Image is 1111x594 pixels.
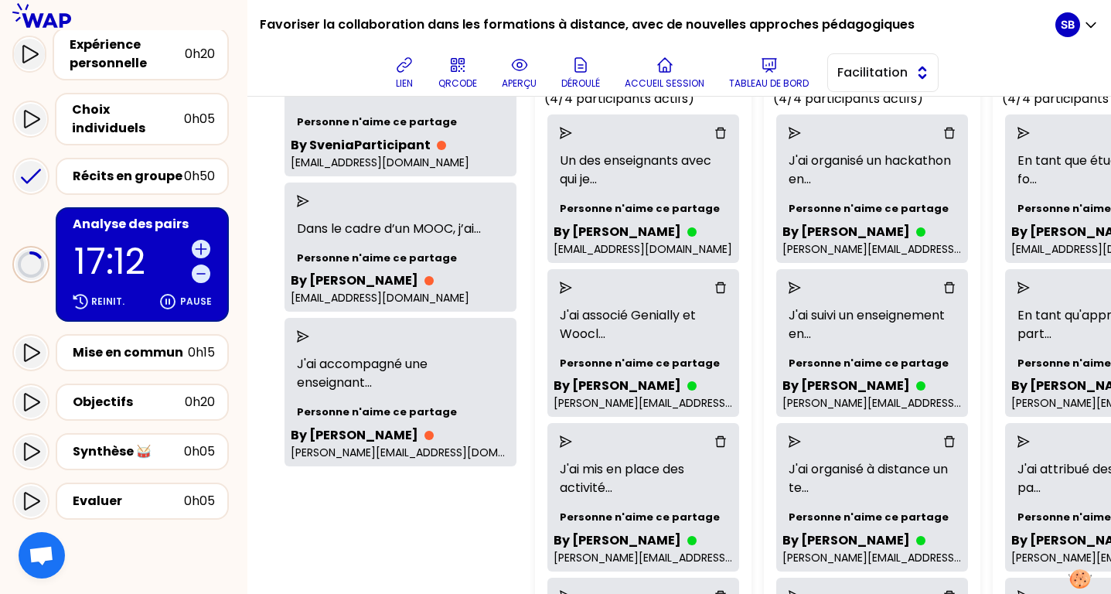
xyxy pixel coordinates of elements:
p: aperçu [502,77,537,90]
h4: (4/4 participants actifs) [773,90,980,108]
span: send [789,282,801,294]
button: QRCODE [432,49,483,96]
div: Open chat [19,532,65,579]
p: Déroulé [561,77,600,90]
h4: (4/4 participants actifs) [544,90,751,108]
button: SB [1055,12,1099,37]
p: By [PERSON_NAME] [782,223,910,241]
p: Personne n'aime ce partage [782,504,962,531]
p: [PERSON_NAME][EMAIL_ADDRESS][DOMAIN_NAME] [782,241,962,257]
p: [PERSON_NAME][EMAIL_ADDRESS][DOMAIN_NAME] [554,550,733,565]
p: Personne n'aime ce partage [291,108,510,136]
p: By [PERSON_NAME] [554,377,681,395]
p: [EMAIL_ADDRESS][DOMAIN_NAME] [291,290,510,306]
div: 0h05 [184,110,215,128]
p: J'ai associé Genially et Woocl ... [554,300,733,350]
span: send [1017,282,1030,294]
p: By [PERSON_NAME] [291,426,418,445]
p: Tableau de bord [729,77,809,90]
p: [PERSON_NAME][EMAIL_ADDRESS][DOMAIN_NAME] [291,445,510,460]
p: [EMAIL_ADDRESS][DOMAIN_NAME] [554,241,733,257]
p: By [PERSON_NAME] [554,531,681,550]
p: Personne n'aime ce partage [291,398,510,426]
div: Evaluer [73,492,184,510]
div: Mise en commun [73,343,188,362]
p: Accueil session [625,77,704,90]
p: J'ai organisé un hackathon en ... [782,145,962,195]
p: By [PERSON_NAME] [782,531,910,550]
p: J'ai suivi un enseignement en ... [782,300,962,350]
span: send [297,330,309,343]
span: send [297,195,309,207]
p: By [PERSON_NAME] [554,223,681,241]
button: lien [389,49,420,96]
div: 0h15 [188,343,215,362]
p: Un des enseignants avec qui je ... [554,145,733,195]
span: send [560,282,572,294]
p: Reinit. [91,295,124,308]
div: Analyse des pairs [73,215,215,234]
p: Pause [180,295,212,308]
span: delete [714,282,727,294]
span: send [560,127,572,139]
p: Personne n'aime ce partage [554,350,733,377]
p: Dans le cadre d’un MOOC, j’ai ... [291,213,510,244]
p: Personne n'aime ce partage [291,244,510,272]
span: delete [943,127,956,139]
span: send [1017,127,1030,139]
p: QRCODE [438,77,477,90]
p: By [PERSON_NAME] [291,271,418,290]
div: 0h50 [184,167,215,186]
p: [PERSON_NAME][EMAIL_ADDRESS][DOMAIN_NAME] [554,395,733,411]
div: Expérience personnelle [70,36,185,73]
span: send [789,435,801,448]
p: [EMAIL_ADDRESS][DOMAIN_NAME] [291,155,510,170]
p: J'ai accompagné une enseignant ... [291,349,510,398]
span: send [560,435,572,448]
span: delete [943,435,956,448]
button: aperçu [496,49,543,96]
span: delete [714,435,727,448]
p: Personne n'aime ce partage [554,504,733,531]
div: Objectifs [73,393,185,411]
p: J'ai mis en place des activité ... [554,454,733,504]
span: Facilitation [837,63,907,82]
p: Personne n'aime ce partage [554,195,733,223]
p: lien [396,77,413,90]
span: send [1017,435,1030,448]
p: By SveniaParticipant [291,136,431,155]
p: SB [1061,17,1075,32]
p: J'ai organisé à distance un te ... [782,454,962,504]
div: Choix individuels [72,101,184,138]
div: Récits en groupe [73,167,184,186]
p: By [PERSON_NAME] [782,377,910,395]
p: Personne n'aime ce partage [782,350,962,377]
span: delete [714,127,727,139]
div: 0h20 [185,393,215,411]
span: send [789,127,801,139]
button: Déroulé [555,49,606,96]
p: 17:12 [74,244,186,279]
div: 0h20 [185,45,215,63]
p: [PERSON_NAME][EMAIL_ADDRESS][DOMAIN_NAME] [782,395,962,411]
div: Synthèse 🥁 [73,442,184,461]
button: Facilitation [827,53,939,92]
button: Tableau de bord [723,49,815,96]
p: Personne n'aime ce partage [782,195,962,223]
div: 0h05 [184,492,215,510]
p: [PERSON_NAME][EMAIL_ADDRESS][DOMAIN_NAME] [782,550,962,565]
div: 0h05 [184,442,215,461]
button: Accueil session [619,49,711,96]
span: delete [943,282,956,294]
